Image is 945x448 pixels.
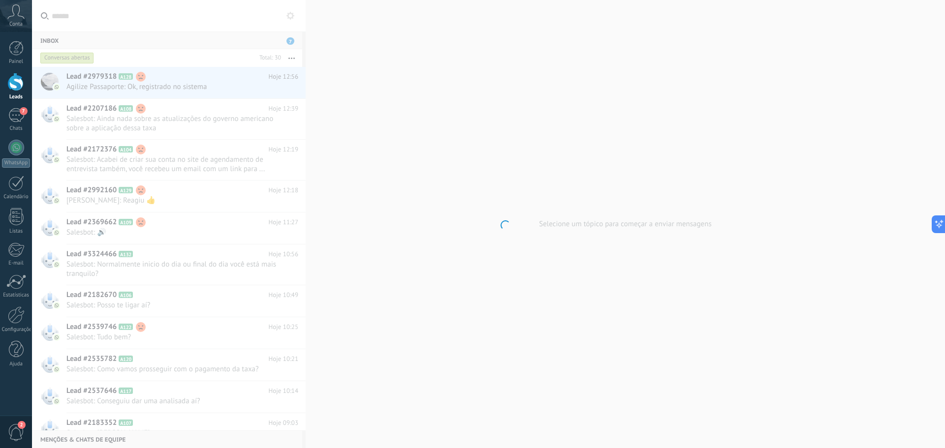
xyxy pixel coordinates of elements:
[2,94,31,100] div: Leads
[20,107,28,115] span: 7
[2,292,31,299] div: Estatísticas
[2,59,31,65] div: Painel
[2,260,31,267] div: E-mail
[9,21,23,28] span: Conta
[2,125,31,132] div: Chats
[2,158,30,168] div: WhatsApp
[2,194,31,200] div: Calendário
[2,327,31,333] div: Configurações
[2,361,31,367] div: Ajuda
[18,421,26,429] span: 2
[2,228,31,235] div: Listas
